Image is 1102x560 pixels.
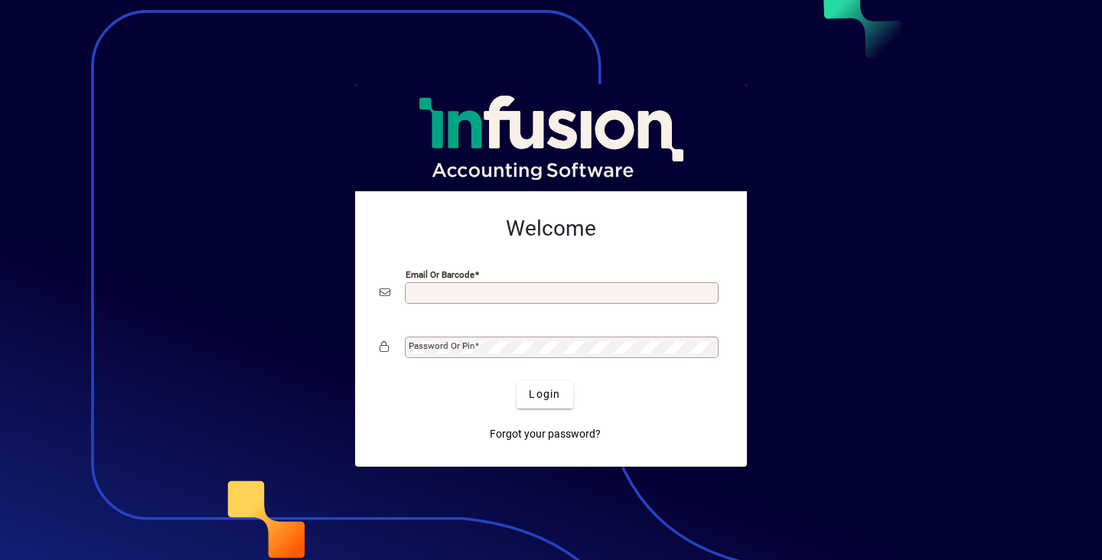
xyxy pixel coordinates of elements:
mat-label: Email or Barcode [406,269,474,279]
button: Login [517,381,572,409]
h2: Welcome [380,216,722,242]
a: Forgot your password? [484,421,607,448]
span: Forgot your password? [490,426,601,442]
span: Login [529,386,560,402]
mat-label: Password or Pin [409,340,474,351]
